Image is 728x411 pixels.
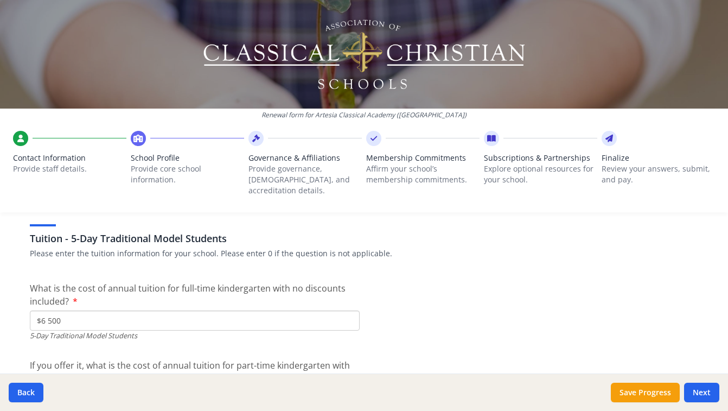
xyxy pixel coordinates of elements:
[30,231,698,246] h3: Tuition - 5-Day Traditional Model Students
[602,163,715,185] p: Review your answers, submit, and pay.
[248,163,362,196] p: Provide governance, [DEMOGRAPHIC_DATA], and accreditation details.
[611,383,680,402] button: Save Progress
[131,153,244,163] span: School Profile
[30,359,350,384] span: If you offer it, what is the cost of annual tuition for part-time kindergarten with no discounts ...
[484,153,597,163] span: Subscriptions & Partnerships
[366,163,480,185] p: Affirm your school’s membership commitments.
[30,282,346,307] span: What is the cost of annual tuition for full-time kindergarten with no discounts included?
[684,383,719,402] button: Next
[202,16,527,92] img: Logo
[366,153,480,163] span: Membership Commitments
[484,163,597,185] p: Explore optional resources for your school.
[9,383,43,402] button: Back
[13,153,126,163] span: Contact Information
[602,153,715,163] span: Finalize
[13,163,126,174] p: Provide staff details.
[248,153,362,163] span: Governance & Affiliations
[30,248,698,259] p: Please enter the tuition information for your school. Please enter 0 if the question is not appli...
[131,163,244,185] p: Provide core school information.
[30,331,360,341] div: 5-Day Traditional Model Students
